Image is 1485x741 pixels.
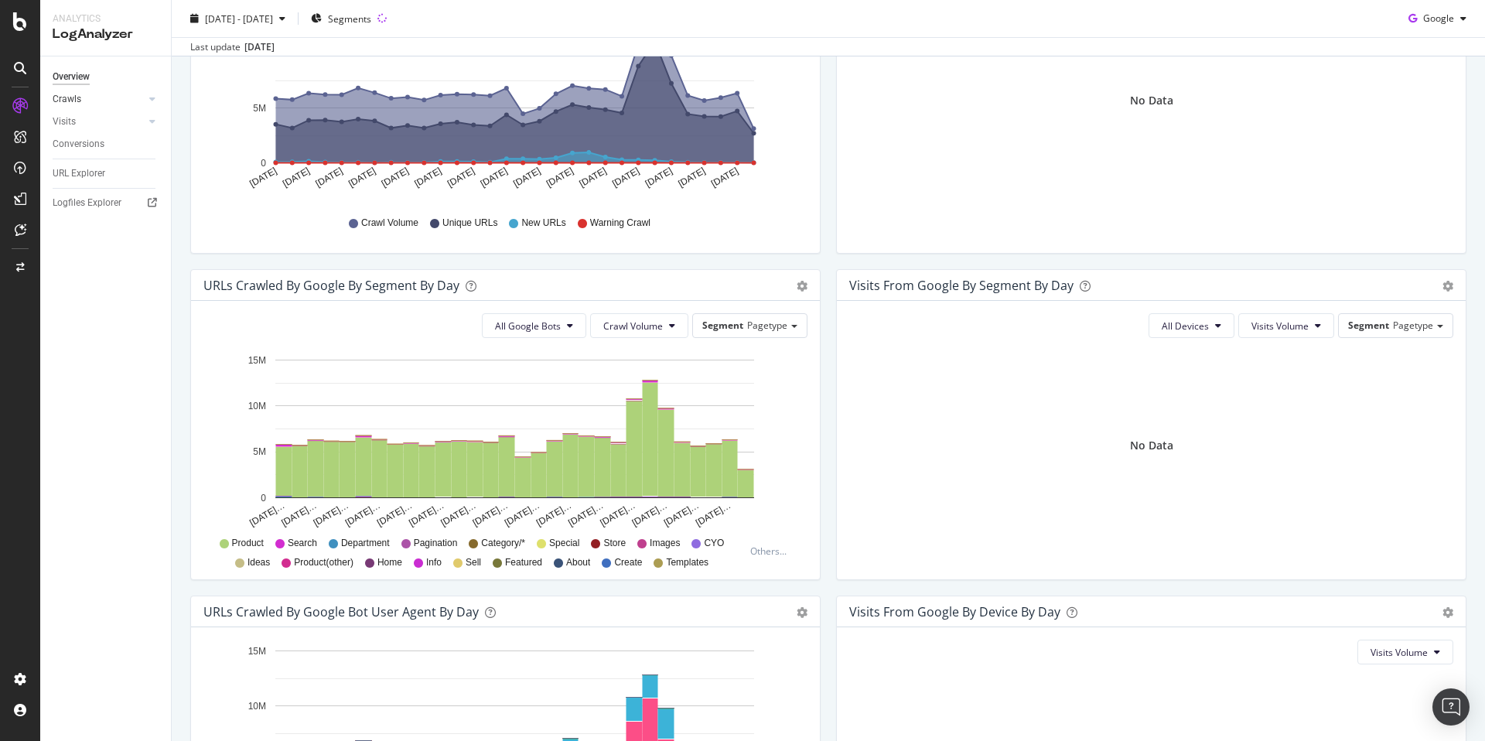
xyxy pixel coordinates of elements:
[247,556,270,569] span: Ideas
[610,166,641,190] text: [DATE]
[521,217,565,230] span: New URLs
[261,493,266,504] text: 0
[53,91,145,108] a: Crawls
[53,12,159,26] div: Analytics
[53,114,76,130] div: Visits
[248,701,266,712] text: 10M
[1357,640,1453,664] button: Visits Volume
[750,545,794,558] div: Others...
[288,537,317,550] span: Search
[53,195,121,211] div: Logfiles Explorer
[205,12,273,25] span: [DATE] - [DATE]
[1371,646,1428,659] span: Visits Volume
[412,166,443,190] text: [DATE]
[248,401,266,411] text: 10M
[1432,688,1470,726] div: Open Intercom Messenger
[1238,313,1334,338] button: Visits Volume
[495,319,561,333] span: All Google Bots
[190,40,275,54] div: Last update
[1162,319,1209,333] span: All Devices
[505,556,542,569] span: Featured
[1402,6,1473,31] button: Google
[614,556,642,569] span: Create
[53,166,105,182] div: URL Explorer
[676,166,707,190] text: [DATE]
[1423,12,1454,25] span: Google
[426,556,442,569] span: Info
[1393,319,1433,332] span: Pagetype
[361,217,418,230] span: Crawl Volume
[603,319,663,333] span: Crawl Volume
[346,166,377,190] text: [DATE]
[244,40,275,54] div: [DATE]
[797,281,807,292] div: gear
[53,69,160,85] a: Overview
[481,537,525,550] span: Category/*
[53,136,160,152] a: Conversions
[544,166,575,190] text: [DATE]
[511,166,542,190] text: [DATE]
[603,537,626,550] span: Store
[232,537,264,550] span: Product
[261,158,266,169] text: 0
[53,195,160,211] a: Logfiles Explorer
[566,556,590,569] span: About
[247,166,278,190] text: [DATE]
[414,537,458,550] span: Pagination
[849,604,1060,620] div: Visits From Google By Device By Day
[797,607,807,618] div: gear
[184,6,292,31] button: [DATE] - [DATE]
[747,319,787,332] span: Pagetype
[377,556,402,569] span: Home
[578,166,609,190] text: [DATE]
[849,278,1074,293] div: Visits from Google By Segment By Day
[53,26,159,43] div: LogAnalyzer
[1348,319,1389,332] span: Segment
[53,136,104,152] div: Conversions
[328,12,371,25] span: Segments
[704,537,724,550] span: CYO
[305,6,377,31] button: Segments
[650,537,680,550] span: Images
[1130,438,1173,453] div: No Data
[482,313,586,338] button: All Google Bots
[1442,281,1453,292] div: gear
[248,355,266,366] text: 15M
[53,69,90,85] div: Overview
[203,278,459,293] div: URLs Crawled by Google By Segment By Day
[203,604,479,620] div: URLs Crawled by Google bot User Agent By Day
[445,166,476,190] text: [DATE]
[1442,607,1453,618] div: gear
[666,556,708,569] span: Templates
[53,166,160,182] a: URL Explorer
[590,313,688,338] button: Crawl Volume
[314,166,345,190] text: [DATE]
[1149,313,1234,338] button: All Devices
[1130,93,1173,108] div: No Data
[294,556,353,569] span: Product(other)
[248,48,266,59] text: 10M
[53,114,145,130] a: Visits
[643,166,674,190] text: [DATE]
[709,166,740,190] text: [DATE]
[380,166,411,190] text: [DATE]
[341,537,390,550] span: Department
[1251,319,1309,333] span: Visits Volume
[549,537,579,550] span: Special
[590,217,650,230] span: Warning Crawl
[253,447,266,458] text: 5M
[253,103,266,114] text: 5M
[53,91,81,108] div: Crawls
[479,166,510,190] text: [DATE]
[702,319,743,332] span: Segment
[466,556,481,569] span: Sell
[203,350,802,530] svg: A chart.
[248,646,266,657] text: 15M
[442,217,497,230] span: Unique URLs
[281,166,312,190] text: [DATE]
